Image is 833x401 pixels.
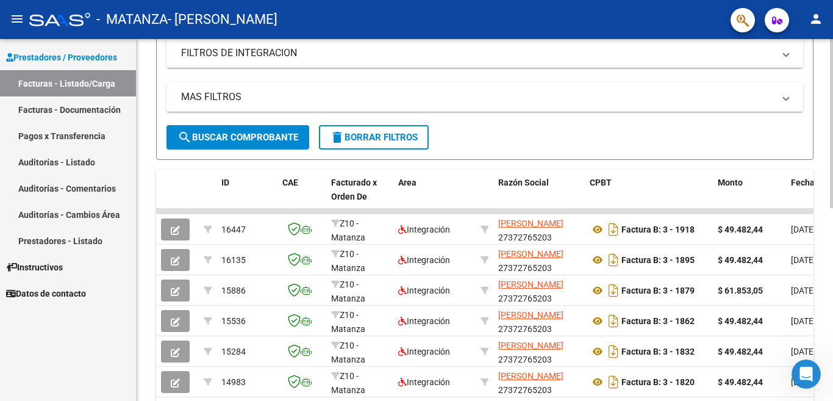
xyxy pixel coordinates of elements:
[25,267,204,280] div: Envíanos un mensaje
[493,170,585,223] datatable-header-cell: Razón Social
[331,178,377,201] span: Facturado x Orden De
[498,371,563,381] span: [PERSON_NAME]
[606,250,621,270] i: Descargar documento
[282,178,298,187] span: CAE
[791,347,816,356] span: [DATE]
[590,178,612,187] span: CPBT
[718,286,763,295] strong: $ 61.853,05
[718,255,763,265] strong: $ 49.482,44
[398,255,450,265] span: Integración
[331,341,365,364] span: Z10 - Matanza
[398,316,450,326] span: Integración
[621,347,695,356] strong: Factura B: 3 - 1832
[718,347,763,356] strong: $ 49.482,44
[621,225,695,234] strong: Factura B: 3 - 1918
[221,178,229,187] span: ID
[163,319,202,328] span: Mensajes
[718,316,763,326] strong: $ 49.482,44
[331,310,365,334] span: Z10 - Matanza
[331,219,365,242] span: Z10 - Matanza
[10,12,24,26] mat-icon: menu
[48,319,74,328] span: Inicio
[713,170,786,223] datatable-header-cell: Monto
[621,255,695,265] strong: Factura B: 3 - 1895
[122,289,244,338] button: Mensajes
[330,132,418,143] span: Borrar Filtros
[809,12,823,26] mat-icon: person
[277,170,326,223] datatable-header-cell: CAE
[221,286,246,295] span: 15886
[398,286,450,295] span: Integración
[606,311,621,331] i: Descargar documento
[24,87,220,149] p: Hola! [GEOGRAPHIC_DATA]
[498,339,580,364] div: 27372765203
[791,377,816,387] span: [DATE]
[398,377,450,387] span: Integración
[34,225,48,240] div: F
[51,228,137,240] div: Soporte del Sistema
[498,341,563,350] span: [PERSON_NAME]
[166,125,309,150] button: Buscar Comprobante
[330,130,345,145] mat-icon: delete
[498,310,563,320] span: [PERSON_NAME]
[498,247,580,273] div: 27372765203
[791,316,816,326] span: [DATE]
[498,280,563,289] span: [PERSON_NAME]
[393,170,476,223] datatable-header-cell: Area
[216,170,277,223] datatable-header-cell: ID
[168,6,277,33] span: - [PERSON_NAME]
[140,228,183,240] div: • Hace 1m
[606,220,621,239] i: Descargar documento
[398,347,450,356] span: Integración
[791,225,816,234] span: [DATE]
[221,255,246,265] span: 16135
[606,281,621,300] i: Descargar documento
[331,371,365,395] span: Z10 - Matanza
[498,219,563,228] span: [PERSON_NAME]
[13,203,231,250] div: SLFPodés revisar esta información desde la plataforma: 1. Ingresá a Prestadores/Proveedores, 2. H...
[221,225,246,234] span: 16447
[718,178,743,187] span: Monto
[166,82,803,112] mat-expansion-panel-header: MAS FILTROS
[498,369,580,395] div: 27372765203
[181,46,774,60] mat-panel-title: FILTROS DE INTEGRACION
[29,215,43,230] div: S
[621,316,695,326] strong: Factura B: 3 - 1862
[331,249,365,273] span: Z10 - Matanza
[498,178,549,187] span: Razón Social
[791,255,816,265] span: [DATE]
[718,377,763,387] strong: $ 49.482,44
[621,286,695,295] strong: Factura B: 3 - 1879
[23,225,38,240] div: L
[585,170,713,223] datatable-header-cell: CPBT
[24,149,220,170] p: Necesitás ayuda?
[398,178,416,187] span: Area
[606,342,621,361] i: Descargar documento
[326,170,393,223] datatable-header-cell: Facturado x Orden De
[498,278,580,303] div: 27372765203
[6,51,117,64] span: Prestadores / Proveedores
[398,225,450,234] span: Integración
[6,287,86,300] span: Datos de contacto
[331,280,365,303] span: Z10 - Matanza
[718,225,763,234] strong: $ 49.482,44
[498,217,580,242] div: 27372765203
[498,249,563,259] span: [PERSON_NAME]
[177,132,298,143] span: Buscar Comprobante
[12,257,232,291] div: Envíanos un mensaje
[221,347,246,356] span: 15284
[498,308,580,334] div: 27372765203
[96,6,168,33] span: - MATANZA
[25,195,219,208] div: Mensaje reciente
[6,261,63,274] span: Instructivos
[606,372,621,392] i: Descargar documento
[12,185,232,251] div: Mensaje recienteSLFPodés revisar esta información desde la plataforma: 1. Ingresá a Prestadores/P...
[177,130,192,145] mat-icon: search
[791,286,816,295] span: [DATE]
[319,125,429,150] button: Borrar Filtros
[221,316,246,326] span: 15536
[181,90,774,104] mat-panel-title: MAS FILTROS
[221,377,246,387] span: 14983
[792,359,821,389] iframe: Intercom live chat
[621,377,695,387] strong: Factura B: 3 - 1820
